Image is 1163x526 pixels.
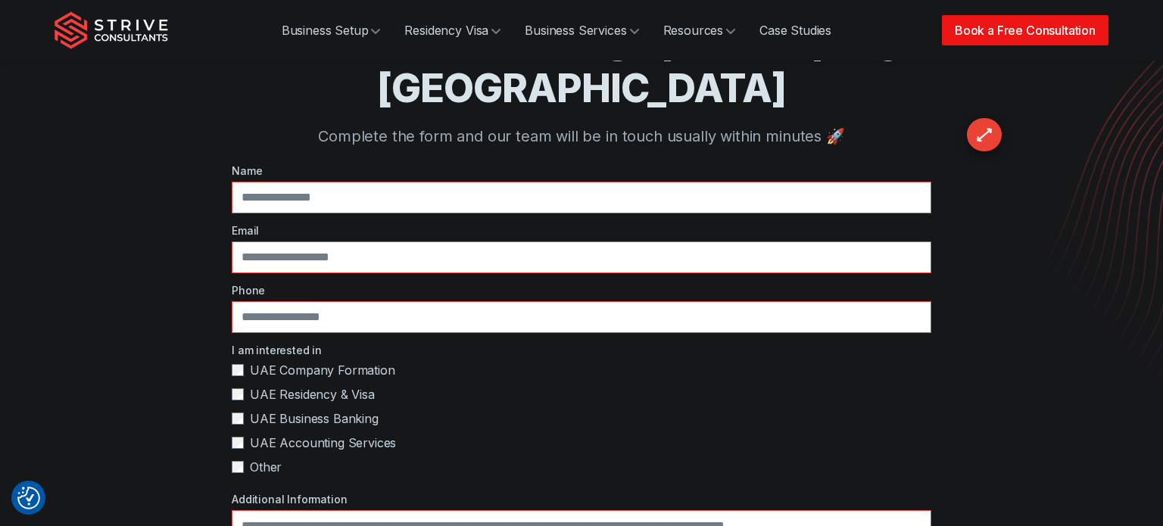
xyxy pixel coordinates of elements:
[232,437,244,449] input: UAE Accounting Services
[17,487,40,509] button: Consent Preferences
[115,14,1048,113] h1: Contact Us for Setting up a Company in [GEOGRAPHIC_DATA]
[250,458,282,476] span: Other
[970,120,998,148] div: ⟷
[232,461,244,473] input: Other
[651,15,748,45] a: Resources
[250,361,395,379] span: UAE Company Formation
[250,385,375,403] span: UAE Residency & Visa
[513,15,650,45] a: Business Services
[232,364,244,376] input: UAE Company Formation
[942,15,1108,45] a: Book a Free Consultation
[270,15,393,45] a: Business Setup
[232,163,931,179] label: Name
[250,434,396,452] span: UAE Accounting Services
[232,282,931,298] label: Phone
[232,388,244,400] input: UAE Residency & Visa
[55,11,168,49] img: Strive Consultants
[232,412,244,425] input: UAE Business Banking
[232,491,931,507] label: Additional Information
[115,125,1048,148] p: Complete the form and our team will be in touch usually within minutes 🚀
[747,15,843,45] a: Case Studies
[17,487,40,509] img: Revisit consent button
[250,409,379,428] span: UAE Business Banking
[392,15,513,45] a: Residency Visa
[232,342,931,358] label: I am interested in
[232,223,931,238] label: Email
